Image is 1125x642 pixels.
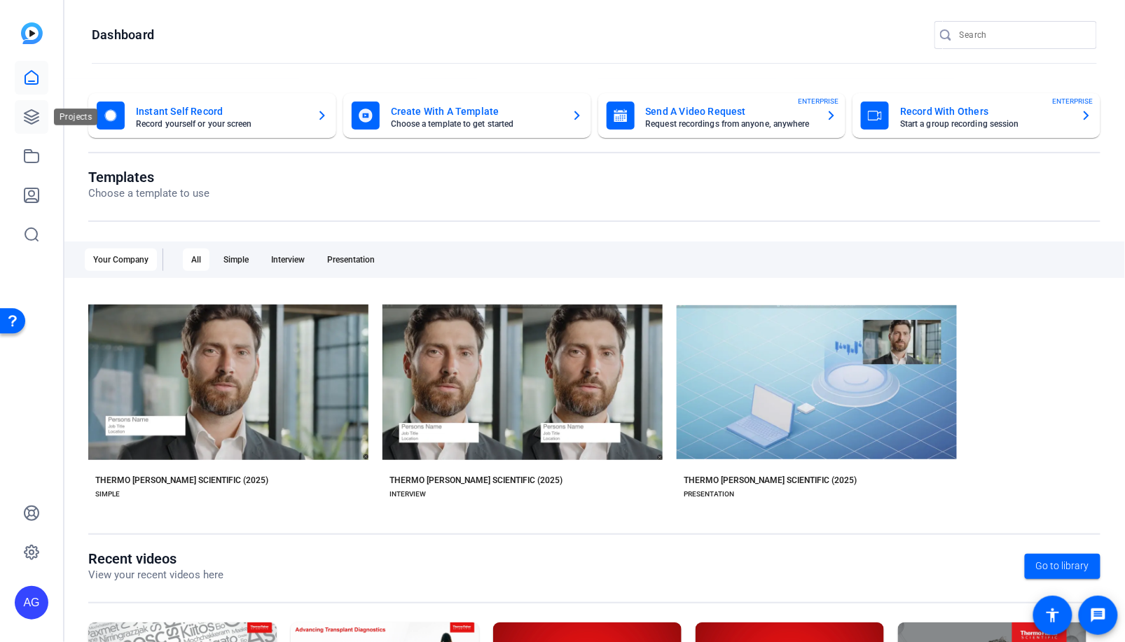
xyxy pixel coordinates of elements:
button: Send A Video RequestRequest recordings from anyone, anywhereENTERPRISE [598,93,846,138]
div: Presentation [319,249,383,271]
div: THERMO [PERSON_NAME] SCIENTIFIC (2025) [389,475,562,486]
mat-card-title: Send A Video Request [646,103,815,120]
div: Projects [54,109,98,125]
div: Simple [215,249,257,271]
div: SIMPLE [95,489,120,500]
div: PRESENTATION [684,489,734,500]
div: THERMO [PERSON_NAME] SCIENTIFIC (2025) [95,475,268,486]
h1: Dashboard [92,27,154,43]
input: Search [960,27,1086,43]
div: THERMO [PERSON_NAME] SCIENTIFIC (2025) [684,475,857,486]
button: Record With OthersStart a group recording sessionENTERPRISE [853,93,1100,138]
mat-card-subtitle: Request recordings from anyone, anywhere [646,120,815,128]
button: Create With A TemplateChoose a template to get started [343,93,591,138]
mat-card-subtitle: Start a group recording session [900,120,1070,128]
button: Instant Self RecordRecord yourself or your screen [88,93,336,138]
mat-card-title: Record With Others [900,103,1070,120]
p: View your recent videos here [88,567,223,583]
mat-card-title: Create With A Template [391,103,560,120]
span: ENTERPRISE [1053,96,1093,106]
mat-icon: accessibility [1044,607,1061,624]
h1: Templates [88,169,209,186]
div: INTERVIEW [389,489,426,500]
span: Go to library [1036,559,1089,573]
mat-card-subtitle: Choose a template to get started [391,120,560,128]
mat-card-title: Instant Self Record [136,103,305,120]
mat-icon: message [1090,607,1107,624]
img: blue-gradient.svg [21,22,43,44]
a: Go to library [1025,554,1100,579]
div: AG [15,586,48,620]
div: All [183,249,209,271]
h1: Recent videos [88,550,223,567]
div: Interview [263,249,313,271]
div: Your Company [85,249,157,271]
span: ENTERPRISE [798,96,838,106]
mat-card-subtitle: Record yourself or your screen [136,120,305,128]
p: Choose a template to use [88,186,209,202]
